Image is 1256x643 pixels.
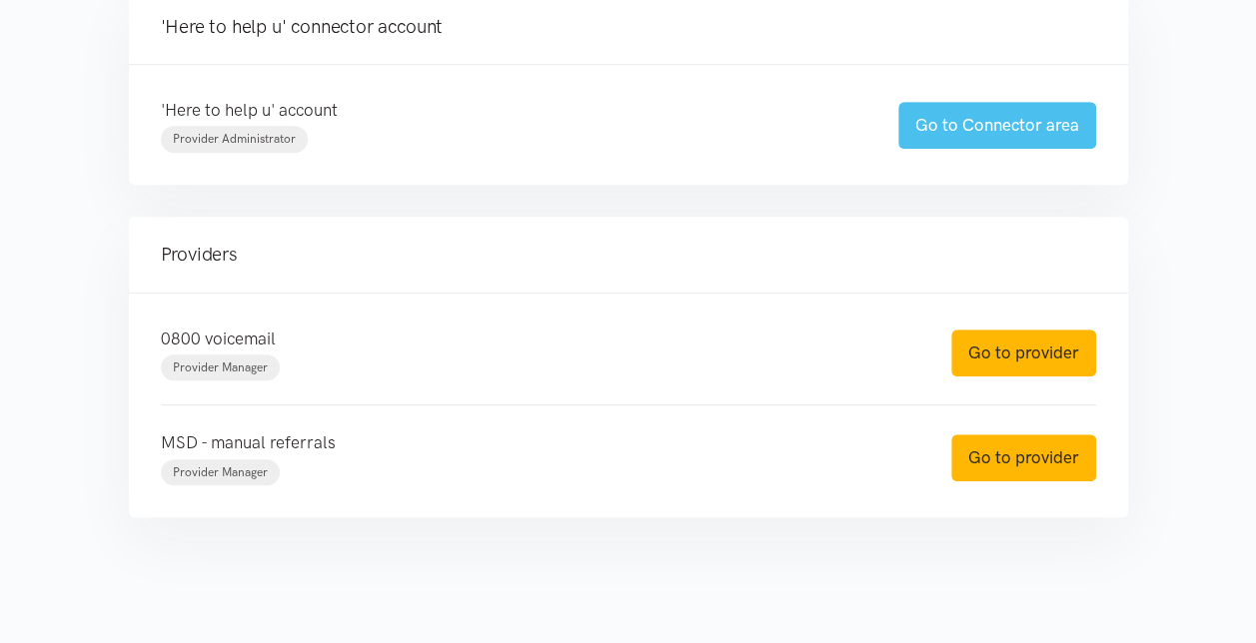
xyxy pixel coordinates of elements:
[173,132,296,146] span: Provider Administrator
[173,360,268,374] span: Provider Manager
[161,241,1096,269] h4: Providers
[173,465,268,479] span: Provider Manager
[161,13,1096,41] h4: 'Here to help u' connector account
[161,97,858,124] p: 'Here to help u' account
[951,329,1096,376] a: Go to provider
[161,325,911,352] p: 0800 voicemail
[161,429,911,456] p: MSD - manual referrals
[951,434,1096,481] a: Go to provider
[898,102,1096,149] a: Go to Connector area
